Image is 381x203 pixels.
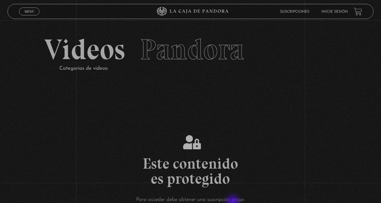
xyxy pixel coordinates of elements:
span: Pandora [140,32,244,67]
a: View your shopping cart [354,8,362,16]
a: Inicie sesión [321,10,348,14]
span: Cerrar [22,15,36,19]
span: Menu [24,10,34,13]
a: Suscripciones [280,10,309,14]
p: Categorías de videos: [59,64,337,73]
h2: Videos [44,35,337,64]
